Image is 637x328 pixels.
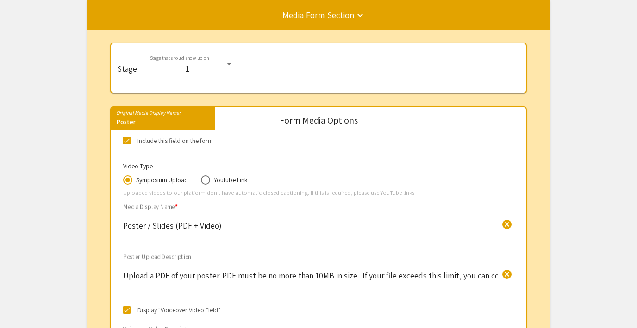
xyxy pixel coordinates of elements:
span: 1 [186,63,189,74]
span: cancel [501,219,512,230]
div: Poster [111,117,215,130]
span: Youtube Link [210,175,248,185]
button: Clear [498,264,516,283]
iframe: Chat [7,286,39,321]
span: cancel [501,269,512,280]
mat-label: Original Media Display Name: [111,107,181,116]
span: Include this field on the form [137,135,213,146]
input: Display name [123,220,498,231]
button: Clear [498,214,516,233]
mat-icon: keyboard_arrow_down [355,10,366,21]
span: Symposium Upload [132,175,188,185]
div: Media Form Section [87,8,550,21]
mat-label: Stage [117,64,137,74]
mat-label: Video Type [123,162,153,170]
h5: Form Media Options [280,115,358,126]
p: Uploaded videos to our platform don't have automatic closed captioning. If this is required, plea... [116,188,521,198]
span: Display "Voiceover Video Field" [137,304,220,316]
input: Description [123,270,498,281]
